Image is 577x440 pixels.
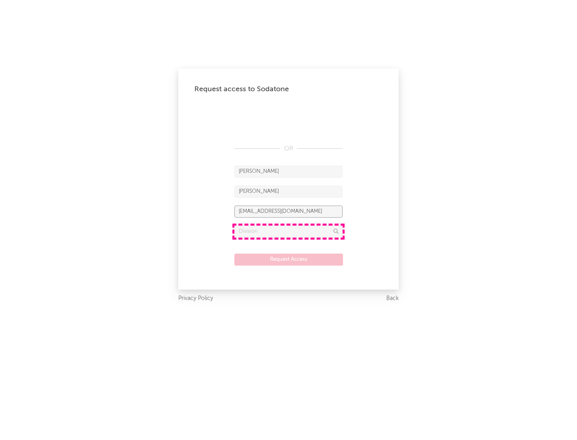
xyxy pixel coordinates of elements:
[234,254,343,266] button: Request Access
[234,186,343,198] input: Last Name
[386,294,399,304] a: Back
[234,166,343,178] input: First Name
[178,294,213,304] a: Privacy Policy
[234,226,343,238] input: Division
[234,144,343,154] div: OR
[194,84,383,94] div: Request access to Sodatone
[234,206,343,218] input: Email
